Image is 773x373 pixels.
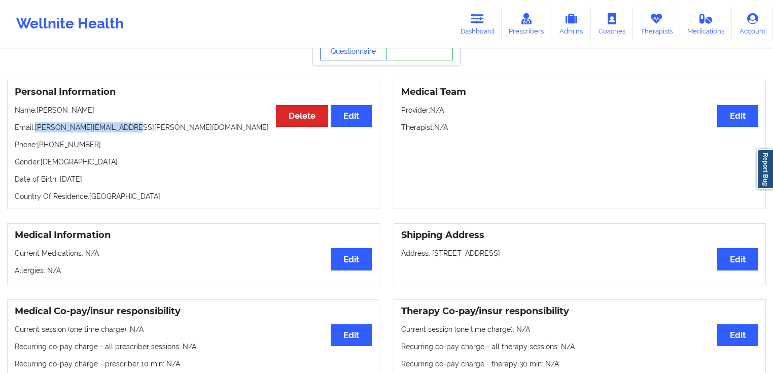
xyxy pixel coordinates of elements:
[331,105,372,127] button: Edit
[401,105,758,115] p: Provider: N/A
[757,149,773,189] a: Report Bug
[732,7,773,41] a: Account
[633,7,680,41] a: Therapists
[15,248,372,258] p: Current Medications: N/A
[331,248,372,270] button: Edit
[401,122,758,132] p: Therapist: N/A
[453,7,502,41] a: Dashboard
[15,306,372,317] h3: Medical Co-pay/insur responsibility
[15,140,372,150] p: Phone: [PHONE_NUMBER]
[15,229,372,241] h3: Medical Information
[591,7,633,41] a: Coaches
[717,105,758,127] button: Edit
[15,324,372,334] p: Current session (one time charge): N/A
[15,265,372,276] p: Allergies: N/A
[717,248,758,270] button: Edit
[401,248,758,258] p: Address: [STREET_ADDRESS]
[15,342,372,352] p: Recurring co-pay charge - all prescriber sessions : N/A
[15,191,372,201] p: Country Of Residence: [GEOGRAPHIC_DATA]
[331,324,372,346] button: Edit
[15,122,372,132] p: Email: [PERSON_NAME][EMAIL_ADDRESS][PERSON_NAME][DOMAIN_NAME]
[680,7,732,41] a: Medications
[502,7,552,41] a: Prescribers
[15,157,372,167] p: Gender: [DEMOGRAPHIC_DATA]
[401,306,758,317] h3: Therapy Co-pay/insur responsibility
[401,229,758,241] h3: Shipping Address
[15,359,372,369] p: Recurring co-pay charge - prescriber 10 min : N/A
[276,105,328,127] button: Delete
[15,86,372,98] h3: Personal Information
[401,86,758,98] h3: Medical Team
[15,105,372,115] p: Name: [PERSON_NAME]
[551,7,591,41] a: Admins
[15,174,372,184] p: Date of Birth: [DATE]
[401,342,758,352] p: Recurring co-pay charge - all therapy sessions : N/A
[401,324,758,334] p: Current session (one time charge): N/A
[401,359,758,369] p: Recurring co-pay charge - therapy 30 min : N/A
[717,324,758,346] button: Edit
